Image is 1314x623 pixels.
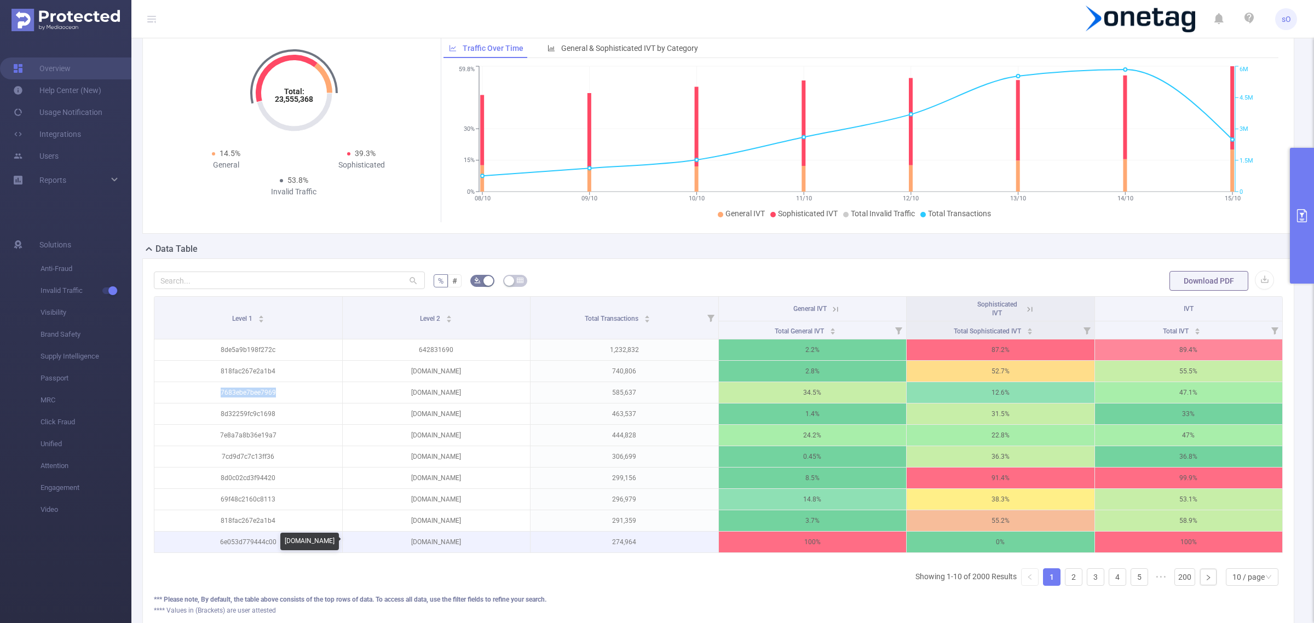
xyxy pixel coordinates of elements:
[1240,157,1253,164] tspan: 1.5M
[1095,532,1283,552] p: 100%
[719,510,907,531] p: 3.7%
[41,389,131,411] span: MRC
[13,57,71,79] a: Overview
[13,79,101,101] a: Help Center (New)
[719,489,907,510] p: 14.8%
[891,321,906,339] i: Filter menu
[644,314,650,317] i: icon: caret-up
[1240,126,1248,133] tspan: 3M
[1087,568,1104,586] li: 3
[1043,568,1061,586] li: 1
[41,302,131,324] span: Visibility
[355,149,376,158] span: 39.3%
[343,489,531,510] p: [DOMAIN_NAME]
[1095,510,1283,531] p: 58.9%
[1109,568,1126,586] li: 4
[907,468,1094,488] p: 91.4%
[1087,569,1104,585] a: 3
[719,339,907,360] p: 2.2%
[907,339,1094,360] p: 87.2%
[977,301,1017,317] span: Sophisticated IVT
[531,489,718,510] p: 296,979
[1065,569,1082,585] a: 2
[1175,569,1195,585] a: 200
[220,149,240,158] span: 14.5%
[1174,568,1195,586] li: 200
[954,327,1023,335] span: Total Sophisticated IVT
[915,568,1017,586] li: Showing 1-10 of 2000 Results
[467,188,475,195] tspan: 0%
[561,44,698,53] span: General & Sophisticated IVT by Category
[531,425,718,446] p: 444,828
[1194,330,1200,333] i: icon: caret-down
[719,532,907,552] p: 100%
[41,324,131,345] span: Brand Safety
[851,209,915,218] span: Total Invalid Traffic
[11,9,120,31] img: Protected Media
[1095,382,1283,403] p: 47.1%
[928,209,991,218] span: Total Transactions
[343,403,531,424] p: [DOMAIN_NAME]
[438,276,443,285] span: %
[531,382,718,403] p: 585,637
[284,87,304,96] tspan: Total:
[343,446,531,467] p: [DOMAIN_NAME]
[1194,326,1201,333] div: Sort
[275,95,313,103] tspan: 23,555,368
[41,367,131,389] span: Passport
[1240,188,1243,195] tspan: 0
[1027,326,1033,330] i: icon: caret-up
[155,243,198,256] h2: Data Table
[280,533,339,550] div: [DOMAIN_NAME]
[1205,574,1212,581] i: icon: right
[1184,305,1194,313] span: IVT
[464,125,475,132] tspan: 30%
[39,234,71,256] span: Solutions
[1095,361,1283,382] p: 55.5%
[547,44,555,52] i: icon: bar-chart
[41,477,131,499] span: Engagement
[907,510,1094,531] p: 55.2%
[154,425,342,446] p: 7e8a7a8b36e19a7
[719,382,907,403] p: 34.5%
[1163,327,1190,335] span: Total IVT
[41,258,131,280] span: Anti-Fraud
[907,532,1094,552] p: 0%
[294,159,430,171] div: Sophisticated
[907,489,1094,510] p: 38.3%
[343,468,531,488] p: [DOMAIN_NAME]
[688,195,704,202] tspan: 10/10
[13,123,81,145] a: Integrations
[39,169,66,191] a: Reports
[343,339,531,360] p: 642831690
[154,382,342,403] p: 7683ebe7bee7969
[531,510,718,531] p: 291,359
[585,315,640,322] span: Total Transactions
[449,44,457,52] i: icon: line-chart
[1027,330,1033,333] i: icon: caret-down
[1065,568,1082,586] li: 2
[719,446,907,467] p: 0.45%
[719,468,907,488] p: 8.5%
[446,314,452,317] i: icon: caret-up
[907,425,1094,446] p: 22.8%
[1282,8,1291,30] span: sO
[907,446,1094,467] p: 36.3%
[531,468,718,488] p: 299,156
[1240,66,1248,73] tspan: 6M
[1194,326,1200,330] i: icon: caret-up
[1169,271,1248,291] button: Download PDF
[1095,489,1283,510] p: 53.1%
[258,314,264,317] i: icon: caret-up
[1131,569,1148,585] a: 5
[1224,195,1240,202] tspan: 15/10
[719,425,907,446] p: 24.2%
[531,339,718,360] p: 1,232,832
[796,195,811,202] tspan: 11/10
[903,195,919,202] tspan: 12/10
[41,411,131,433] span: Click Fraud
[474,277,481,284] i: icon: bg-colors
[287,176,308,184] span: 53.8%
[1152,568,1170,586] span: •••
[830,326,836,330] i: icon: caret-up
